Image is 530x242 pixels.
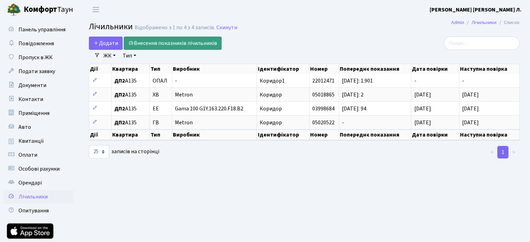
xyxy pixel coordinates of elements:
th: Номер [309,130,339,140]
span: А135 [114,78,147,84]
span: Лічильники [89,21,133,33]
span: [DATE]: 2 [342,91,363,99]
th: Попереднє показання [339,130,411,140]
span: [DATE] [414,105,431,112]
a: Панель управління [3,23,73,37]
span: [DATE] [414,91,431,99]
span: Опитування [18,207,49,214]
span: Приміщення [18,109,49,117]
span: Додати [93,39,118,47]
th: Дії [89,130,112,140]
a: ЖК [101,50,118,62]
th: Дата повірки [411,64,459,74]
a: Оплати [3,148,73,162]
a: Приміщення [3,106,73,120]
span: Квитанції [18,137,44,145]
a: 1 [497,146,508,158]
span: ГВ [153,120,159,125]
b: ДП2 [114,119,125,126]
select: записів на сторінці [89,145,109,158]
span: ЕЕ [153,106,159,111]
li: Список [497,19,520,26]
span: Metron [175,120,254,125]
th: Наступна повірка [459,130,520,140]
th: Номер [309,64,339,74]
span: Gama 100 G1Y.163.220.F18.B2 [175,106,254,111]
th: Виробник [172,64,257,74]
span: Коридор1 [260,77,285,85]
span: 22012471 [312,77,335,85]
a: Документи [3,78,73,92]
span: [DATE] [462,119,479,126]
span: - [342,119,344,126]
a: Лічильники [3,190,73,204]
th: Квартира [112,130,150,140]
a: Скинути [216,24,237,31]
b: ДП2 [114,91,125,99]
th: Ідентифікатор [257,64,309,74]
th: Тип [150,130,172,140]
b: ДП2 [114,105,125,112]
span: А135 [114,120,147,125]
a: Авто [3,120,73,134]
a: Опитування [3,204,73,218]
span: Оплати [18,151,37,159]
span: Подати заявку [18,68,55,75]
span: [DATE] [462,91,479,99]
th: Квартира [112,64,150,74]
th: Виробник [172,130,257,140]
span: [DATE] [462,105,479,112]
span: 05020522 [312,119,335,126]
span: - [414,77,416,85]
span: Повідомлення [18,40,54,47]
span: Коридор [260,91,282,99]
span: 03998684 [312,105,335,112]
img: logo.png [7,3,21,17]
span: Контакти [18,95,43,103]
label: записів на сторінці [89,145,159,158]
span: [DATE]: 1.901 [342,77,373,85]
span: Таун [24,4,73,16]
a: Додати [89,37,123,50]
span: Лічильники [18,193,48,201]
th: Дата повірки [411,130,459,140]
span: Орендарі [18,179,42,187]
a: Особові рахунки [3,162,73,176]
div: Відображено з 1 по 4 з 4 записів. [135,24,215,31]
th: Ідентифікатор [257,130,309,140]
span: ОПАЛ [153,78,167,84]
a: Подати заявку [3,64,73,78]
a: Контакти [3,92,73,106]
b: Комфорт [24,4,57,15]
span: 05018865 [312,91,335,99]
span: - [462,77,464,85]
a: [PERSON_NAME] [PERSON_NAME] Л. [430,6,522,14]
a: Повідомлення [3,37,73,50]
a: Квитанції [3,134,73,148]
span: А135 [114,106,147,111]
a: Внесення показників лічильників [124,37,222,50]
span: Коридор [260,119,282,126]
span: А135 [114,92,147,97]
span: [DATE]: 94 [342,105,366,112]
a: Лічильники [471,19,497,26]
a: Тип [120,50,139,62]
span: Панель управління [18,26,66,33]
a: Пропуск в ЖК [3,50,73,64]
th: Дії [89,64,112,74]
a: Admin [451,19,464,26]
a: Орендарі [3,176,73,190]
span: Документи [18,81,46,89]
span: - [175,78,254,84]
nav: breadcrumb [441,15,530,30]
span: Пропуск в ЖК [18,54,53,61]
input: Пошук... [444,37,520,50]
button: Переключити навігацію [87,4,105,15]
span: ХВ [153,92,159,97]
th: Тип [150,64,172,74]
b: ДП2 [114,77,125,85]
th: Попереднє показання [339,64,411,74]
span: Авто [18,123,31,131]
span: Metron [175,92,254,97]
